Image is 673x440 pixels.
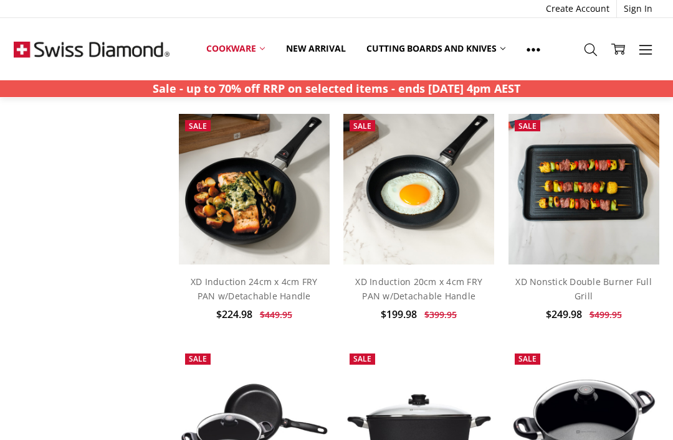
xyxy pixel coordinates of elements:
img: XD Nonstick Double Burner Full Grill [508,114,659,264]
span: Sale [353,353,371,364]
img: Free Shipping On Every Order [14,18,169,80]
span: Sale [189,121,207,131]
span: $224.98 [216,307,252,321]
span: $499.95 [589,309,622,321]
a: Cutting boards and knives [356,35,516,62]
a: Show All [516,35,551,63]
span: $249.98 [546,307,582,321]
span: Sale [189,353,207,364]
a: New arrival [275,35,356,62]
a: XD Induction 24cm x 4cm FRY PAN w/Detachable Handle [191,276,318,301]
span: $399.95 [424,309,457,321]
span: Sale [353,121,371,131]
span: Sale [518,121,537,131]
img: XD Induction 24cm x 4cm FRY PAN w/Detachable Handle [179,114,330,264]
span: $449.95 [260,309,292,321]
a: XD Induction 20cm x 4cm FRY PAN w/Detachable Handle [355,276,482,301]
a: XD Nonstick Double Burner Full Grill [515,276,652,301]
strong: Sale - up to 70% off RRP on selected items - ends [DATE] 4pm AEST [153,81,520,96]
span: $199.98 [381,307,417,321]
span: Sale [518,353,537,364]
a: Cookware [196,35,275,62]
img: 20cm fry pan with detachable handle with egg [343,114,494,264]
